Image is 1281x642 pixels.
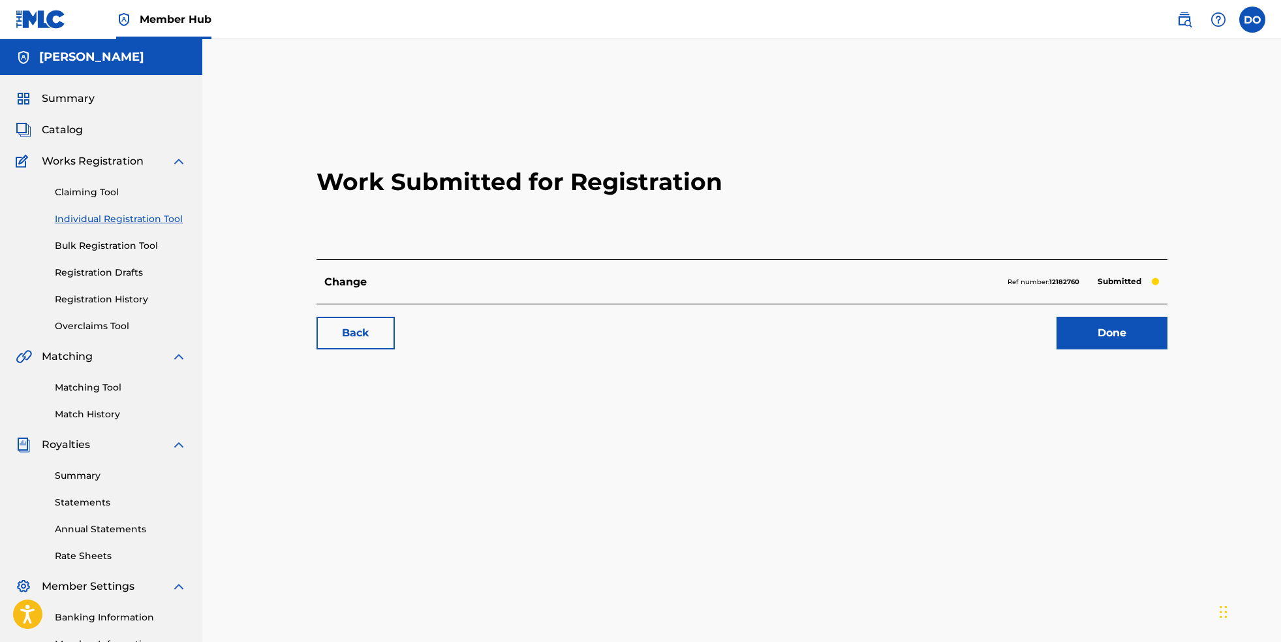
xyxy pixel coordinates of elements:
[55,381,187,394] a: Matching Tool
[1220,592,1227,632] div: Drag
[16,349,32,364] img: Matching
[55,293,187,306] a: Registration History
[55,266,187,280] a: Registration Drafts
[316,317,395,349] a: Back
[55,185,187,199] a: Claiming Tool
[55,408,187,421] a: Match History
[1171,7,1197,33] a: Public Search
[1211,12,1226,27] img: help
[1245,426,1281,535] iframe: Resource Center
[316,104,1167,259] h2: Work Submitted for Registration
[1239,7,1265,33] div: User Menu
[16,122,83,138] a: CatalogCatalog
[55,549,187,563] a: Rate Sheets
[16,122,31,138] img: Catalog
[171,437,187,453] img: expand
[1216,579,1281,642] iframe: Chat Widget
[171,349,187,364] img: expand
[42,349,93,364] span: Matching
[1091,272,1148,291] p: Submitted
[16,153,33,169] img: Works Registration
[116,12,132,27] img: Top Rightsholder
[16,91,95,106] a: SummarySummary
[55,611,187,624] a: Banking Information
[1049,278,1079,286] strong: 12182760
[42,91,95,106] span: Summary
[16,10,66,29] img: MLC Logo
[42,437,90,453] span: Royalties
[55,212,187,226] a: Individual Registration Tool
[55,239,187,253] a: Bulk Registration Tool
[55,319,187,333] a: Overclaims Tool
[55,522,187,536] a: Annual Statements
[39,50,144,65] h5: Dean OShaughnessy
[42,153,144,169] span: Works Registration
[16,579,31,594] img: Member Settings
[55,496,187,509] a: Statements
[324,274,367,290] p: Change
[140,12,211,27] span: Member Hub
[1177,12,1192,27] img: search
[1008,276,1079,288] p: Ref number:
[16,50,31,65] img: Accounts
[1057,317,1167,349] a: Done
[42,579,134,594] span: Member Settings
[16,91,31,106] img: Summary
[1205,7,1231,33] div: Help
[171,579,187,594] img: expand
[16,437,31,453] img: Royalties
[171,153,187,169] img: expand
[42,122,83,138] span: Catalog
[55,469,187,483] a: Summary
